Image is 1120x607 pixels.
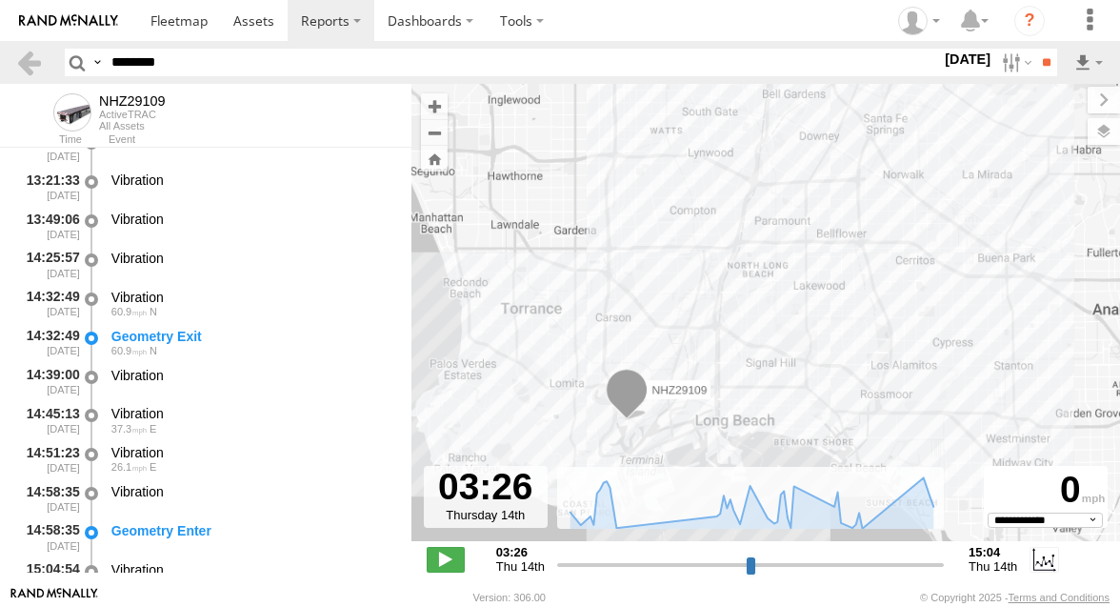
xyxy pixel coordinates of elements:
[15,441,82,476] div: 14:51:23 [DATE]
[941,49,994,70] label: [DATE]
[427,547,465,572] label: Play/Stop
[994,49,1035,76] label: Search Filter Options
[920,592,1110,603] div: © Copyright 2025 -
[150,423,156,435] span: Heading: 108
[1072,49,1105,76] label: Export results as...
[15,135,82,145] div: Time
[15,247,82,282] div: 14:25:57 [DATE]
[987,469,1105,513] div: 0
[15,208,82,243] div: 13:49:06 [DATE]
[109,135,411,145] div: Event
[90,49,105,76] label: Search Query
[99,93,166,109] div: NHZ29109 - View Asset History
[421,93,448,119] button: Zoom in
[111,172,393,189] div: Vibration
[496,545,545,559] strong: 03:26
[111,461,147,473] span: 26.1
[15,131,82,166] div: 12:40:27 [DATE]
[15,519,82,555] div: 14:58:35 [DATE]
[99,120,166,132] div: All Assets
[111,306,147,317] span: 60.9
[111,328,393,345] div: Geometry Exit
[1014,6,1045,36] i: ?
[15,403,82,438] div: 14:45:13 [DATE]
[891,7,947,35] div: Zulema McIntosch
[15,325,82,360] div: 14:32:49 [DATE]
[15,364,82,399] div: 14:39:00 [DATE]
[19,14,118,28] img: rand-logo.svg
[473,592,546,603] div: Version: 306.00
[111,367,393,384] div: Vibration
[111,561,393,578] div: Vibration
[111,405,393,422] div: Vibration
[421,119,448,146] button: Zoom out
[496,559,545,574] span: Thu 14th Aug 2025
[111,522,393,539] div: Geometry Enter
[15,169,82,204] div: 13:21:33 [DATE]
[111,289,393,306] div: Vibration
[111,483,393,500] div: Vibration
[969,545,1017,559] strong: 15:04
[150,306,157,317] span: Heading: 351
[969,559,1017,574] span: Thu 14th Aug 2025
[421,146,448,172] button: Zoom Home
[1009,592,1110,603] a: Terms and Conditions
[10,588,98,607] a: Visit our Website
[111,211,393,228] div: Vibration
[99,109,166,120] div: ActiveTRAC
[111,423,147,435] span: 37.3
[111,345,147,356] span: 60.9
[150,461,156,473] span: Heading: 93
[111,250,393,267] div: Vibration
[651,383,707,396] span: NHZ29109
[15,558,82,594] div: 15:04:54 [DATE]
[111,444,393,461] div: Vibration
[15,286,82,321] div: 14:32:49 [DATE]
[150,345,157,356] span: Heading: 351
[15,480,82,516] div: 14:58:35 [DATE]
[15,49,43,76] a: Back to previous Page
